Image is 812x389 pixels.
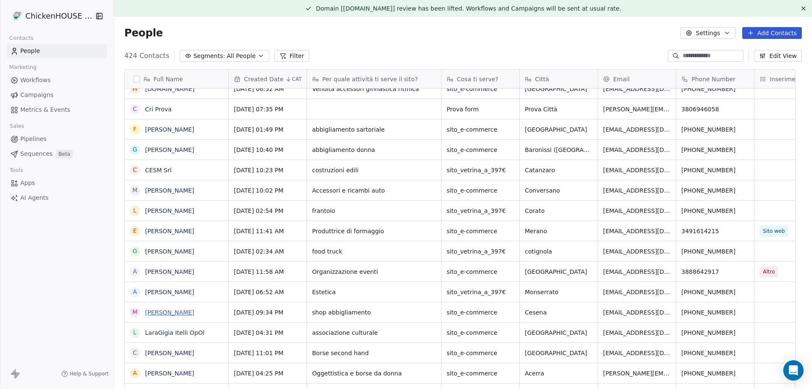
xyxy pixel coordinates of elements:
span: Merano [525,227,547,235]
span: Oggettistica e borse da donna [312,369,402,378]
div: G [133,247,137,256]
span: [EMAIL_ADDRESS][DOMAIN_NAME] [603,328,671,337]
a: Pipelines [7,132,107,146]
span: Segments: [193,52,225,61]
div: F [133,125,137,134]
span: [DATE] 06:52 AM [234,288,284,296]
a: Cri Prova [145,106,172,113]
span: sito_e-commerce [447,369,497,378]
span: ChickenHOUSE sas [25,11,93,22]
span: Metrics & Events [20,105,70,114]
a: [PERSON_NAME] [145,248,194,255]
span: [PHONE_NUMBER] [681,186,735,195]
span: [EMAIL_ADDRESS][DOMAIN_NAME] [603,268,671,276]
span: sito_vetrina_a_397€ [447,247,506,256]
span: [EMAIL_ADDRESS][DOMAIN_NAME] [603,308,671,317]
span: [PHONE_NUMBER] [681,146,735,154]
span: CAT [292,76,302,83]
a: LaraGigia Itelli OpOl [145,329,204,336]
div: E [133,226,137,235]
span: Estetica [312,288,336,296]
span: Domain [[DOMAIN_NAME]] review has been lifted. Workflows and Campaigns will be sent at usual rate. [316,5,621,12]
span: frantoio [312,207,335,215]
span: [DATE] 02:54 PM [234,207,283,215]
div: Full Name [125,70,228,88]
div: C [133,105,137,113]
div: M [132,308,137,317]
button: Filter [274,50,310,62]
span: Contacts [5,32,37,44]
a: [PERSON_NAME] [145,146,194,153]
button: Add Contacts [742,27,802,39]
span: [PHONE_NUMBER] [681,349,735,357]
span: Sito web [763,227,785,235]
span: [PHONE_NUMBER] [681,207,735,215]
span: Monserrato [525,288,558,296]
span: Sequences [20,149,52,158]
span: [DATE] 02:34 AM [234,247,284,256]
div: A [133,267,137,276]
span: Help & Support [70,370,109,377]
span: Conversano [525,186,560,195]
span: Tools [6,164,27,177]
span: sito_e-commerce [447,308,497,317]
span: [EMAIL_ADDRESS][DOMAIN_NAME] [603,186,671,195]
span: [PHONE_NUMBER] [681,85,735,93]
span: Città [535,75,549,83]
span: Created Date [244,75,283,83]
span: [DATE] 11:58 AM [234,268,284,276]
a: [PERSON_NAME] [145,268,194,275]
a: AI Agents [7,191,107,205]
span: 3888642917 [681,268,719,276]
div: Email [598,70,676,88]
span: [DATE] 04:25 PM [234,369,283,378]
span: [EMAIL_ADDRESS][DOMAIN_NAME] [603,247,671,256]
span: Organizzazione eventi [312,268,378,276]
span: Cesena [525,308,547,317]
div: G [133,145,137,154]
span: costruzioni edili [312,166,359,174]
span: [EMAIL_ADDRESS][DOMAIN_NAME] [603,207,671,215]
span: [GEOGRAPHIC_DATA] [525,328,587,337]
a: [PERSON_NAME] [145,187,194,194]
button: ChickenHOUSE sas [10,9,90,23]
span: associazione culturale [312,328,378,337]
span: Beta [56,150,73,158]
span: [GEOGRAPHIC_DATA] [525,349,587,357]
span: Borse second hand [312,349,369,357]
span: 3806946058 [681,105,719,113]
span: Email [613,75,630,83]
div: L [133,206,137,215]
span: [PHONE_NUMBER] [681,166,735,174]
span: sito_vetrina_a_397€ [447,166,506,174]
span: Vendita accessori ginnastica ritmica [312,85,419,93]
span: shop abbigliamento [312,308,371,317]
span: [DATE] 01:49 PM [234,125,283,134]
span: Cosa ti serve? [457,75,499,83]
a: Help & Support [61,370,109,377]
a: [PERSON_NAME] [145,370,194,377]
span: Campaigns [20,91,53,99]
div: Città [520,70,598,88]
span: Acerra [525,369,544,378]
a: Workflows [7,73,107,87]
div: C [133,166,137,174]
a: Metrics & Events [7,103,107,117]
span: [DATE] 06:52 AM [234,85,284,93]
span: [DATE] 07:35 PM [234,105,283,113]
a: [PERSON_NAME] [145,207,194,214]
span: [EMAIL_ADDRESS][DOMAIN_NAME] [603,146,671,154]
div: Cosa ti serve? [442,70,519,88]
a: [PERSON_NAME] [145,289,194,295]
span: [PHONE_NUMBER] [681,308,735,317]
div: A [133,369,137,378]
span: cotignola [525,247,552,256]
span: Sales [6,120,28,132]
span: Corato [525,207,545,215]
div: Open Intercom Messenger [783,360,804,381]
span: [EMAIL_ADDRESS][DOMAIN_NAME] [603,227,671,235]
span: 424 Contacts [124,51,169,61]
span: [DATE] 10:02 PM [234,186,283,195]
div: Phone Number [676,70,754,88]
span: Accessori e ricambi auto [312,186,385,195]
